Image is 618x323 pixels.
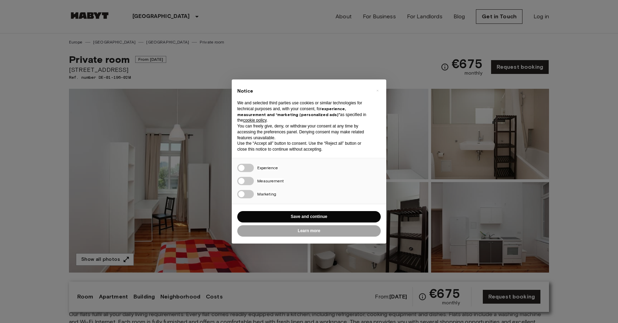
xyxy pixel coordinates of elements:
button: Close this notice [372,85,383,96]
span: Measurement [257,178,284,183]
span: Marketing [257,191,276,197]
p: Use the “Accept all” button to consent. Use the “Reject all” button or close this notice to conti... [237,141,370,152]
button: Save and continue [237,211,381,222]
strong: experience, measurement and “marketing (personalized ads)” [237,106,346,117]
h2: Notice [237,88,370,95]
p: You can freely give, deny, or withdraw your consent at any time by accessing the preferences pane... [237,123,370,141]
span: Experience [257,165,278,170]
p: We and selected third parties use cookies or similar technologies for technical purposes and, wit... [237,100,370,123]
a: cookie policy [243,118,267,123]
button: Learn more [237,225,381,237]
span: × [376,86,379,95]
